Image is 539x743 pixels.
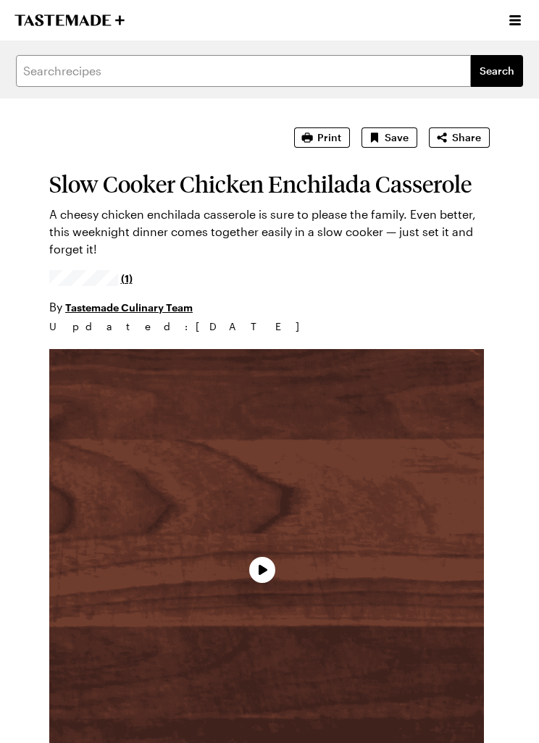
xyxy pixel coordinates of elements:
[317,130,341,145] span: Print
[294,127,350,148] button: Print
[362,127,417,148] button: Save recipe
[49,272,133,284] a: 5/5 stars from 1 reviews
[65,299,193,315] a: Tastemade Culinary Team
[249,557,275,583] button: Play Video
[452,130,481,145] span: Share
[385,130,409,145] span: Save
[49,206,490,258] p: A cheesy chicken enchilada casserole is sure to please the family. Even better, this weeknight di...
[49,171,490,197] h1: Slow Cooker Chicken Enchilada Casserole
[49,298,193,316] p: By
[14,14,125,26] a: To Tastemade Home Page
[121,271,133,285] span: (1)
[429,127,490,148] button: Share
[506,11,525,30] button: Open menu
[480,64,514,78] span: Search
[471,55,523,87] button: filters
[49,319,314,335] span: Updated : [DATE]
